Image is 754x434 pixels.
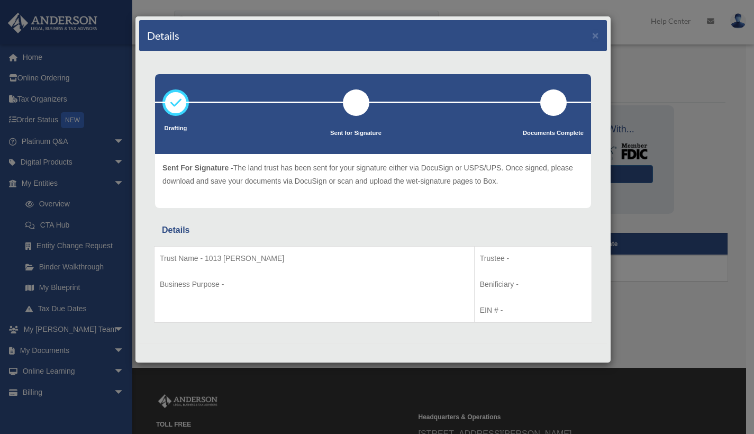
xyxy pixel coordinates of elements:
[480,304,586,317] p: EIN # -
[330,128,381,139] p: Sent for Signature
[160,252,469,265] p: Trust Name - 1013 [PERSON_NAME]
[480,252,586,265] p: Trustee -
[160,278,469,291] p: Business Purpose -
[147,28,179,43] h4: Details
[162,164,233,172] span: Sent For Signature -
[592,30,599,41] button: ×
[523,128,584,139] p: Documents Complete
[162,161,584,187] p: The land trust has been sent for your signature either via DocuSign or USPS/UPS. Once signed, ple...
[162,123,189,134] p: Drafting
[480,278,586,291] p: Benificiary -
[162,223,584,238] div: Details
